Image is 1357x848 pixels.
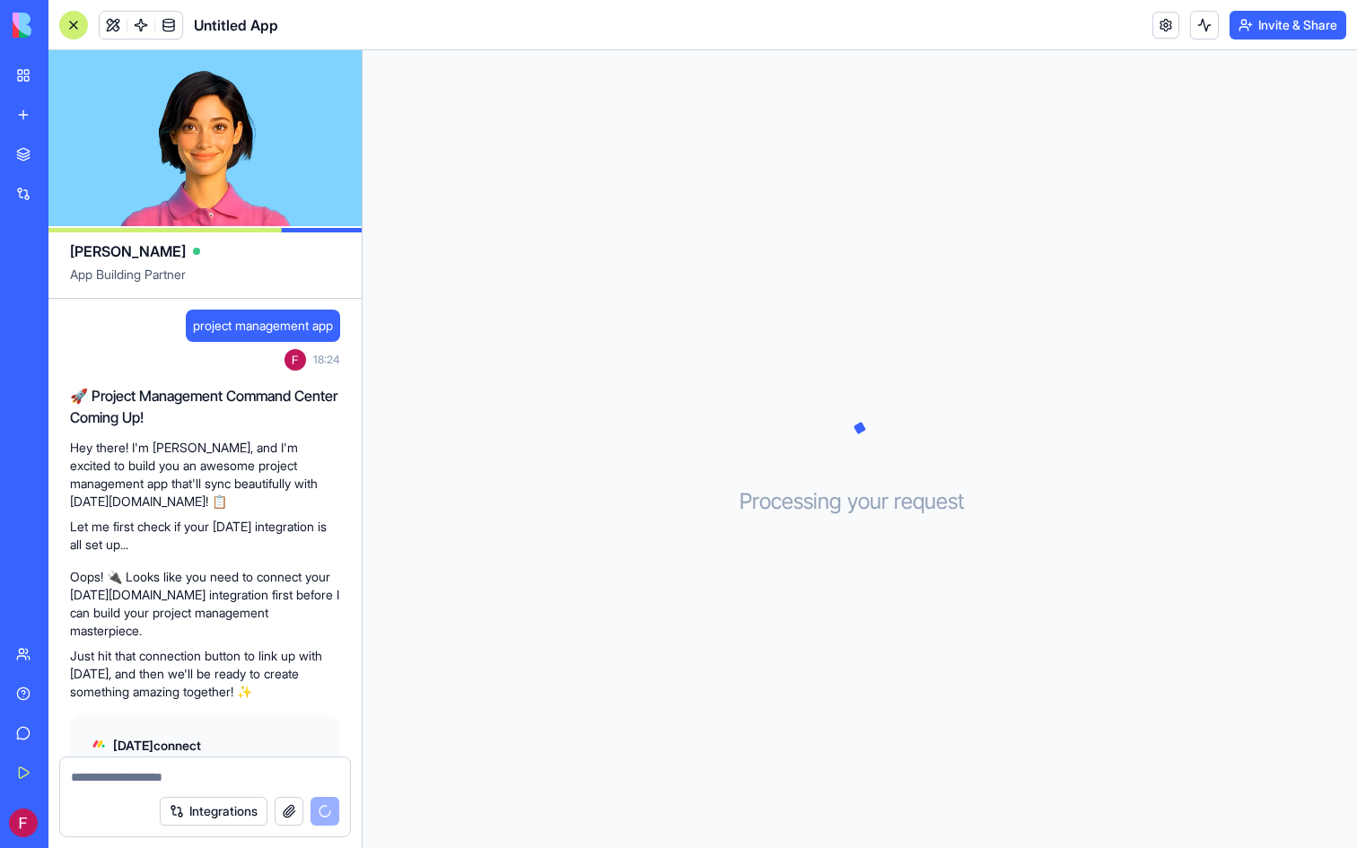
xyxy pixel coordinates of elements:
img: ACg8ocJkIocuyaZfWFLpS5wSGATVR727vhpUBENvUW-iigwMRsVndg=s96-c [285,349,306,371]
span: project management app [193,317,333,335]
h2: 🚀 Project Management Command Center Coming Up! [70,385,340,428]
img: ACg8ocJkIocuyaZfWFLpS5wSGATVR727vhpUBENvUW-iigwMRsVndg=s96-c [9,809,38,837]
span: 18:24 [313,353,340,367]
span: [DATE] connect [113,737,201,755]
span: Untitled App [194,14,278,36]
p: Hey there! I'm [PERSON_NAME], and I'm excited to build you an awesome project management app that... [70,439,340,511]
img: logo [13,13,124,38]
button: Integrations [160,797,267,826]
p: Let me first check if your [DATE] integration is all set up... [70,518,340,554]
h3: Processing your request [740,487,981,516]
span: [PERSON_NAME] [70,240,186,262]
img: monday [92,737,106,751]
p: Oops! 🔌 Looks like you need to connect your [DATE][DOMAIN_NAME] integration first before I can bu... [70,568,340,640]
p: Just hit that connection button to link up with [DATE], and then we'll be ready to create somethi... [70,647,340,701]
button: Invite & Share [1230,11,1346,39]
span: App Building Partner [70,266,340,298]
